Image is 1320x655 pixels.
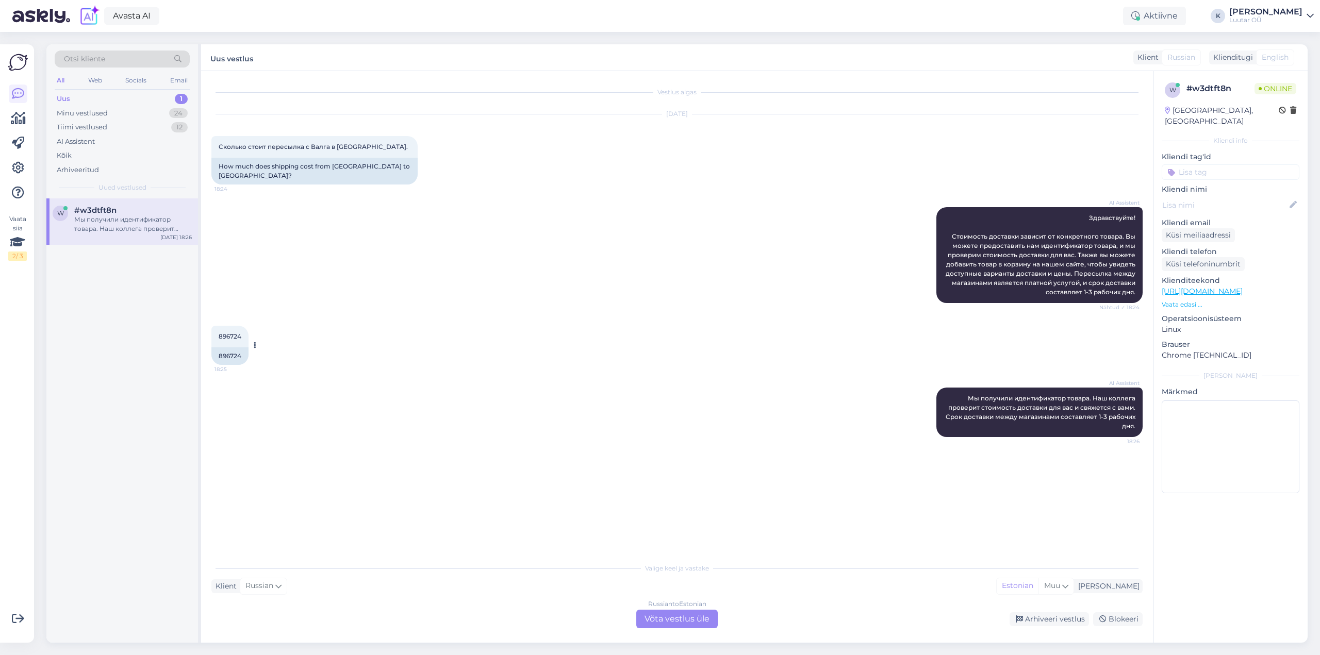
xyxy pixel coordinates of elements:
[1162,324,1299,335] p: Linux
[74,206,117,215] span: #w3dtft8n
[1162,217,1299,228] p: Kliendi email
[57,150,72,161] div: Kõik
[1101,199,1140,207] span: AI Assistent
[648,599,706,609] div: Russian to Estonian
[1162,371,1299,380] div: [PERSON_NAME]
[104,7,159,25] a: Avasta AI
[1209,52,1253,63] div: Klienditugi
[214,365,253,373] span: 18:25
[1044,581,1060,590] span: Muu
[1162,152,1299,162] p: Kliendi tag'id
[1186,82,1255,95] div: # w3dtft8n
[1162,287,1243,296] a: [URL][DOMAIN_NAME]
[1165,105,1279,127] div: [GEOGRAPHIC_DATA], [GEOGRAPHIC_DATA]
[171,122,188,132] div: 12
[219,332,241,340] span: 896724
[86,74,104,87] div: Web
[57,122,107,132] div: Tiimi vestlused
[211,109,1143,119] div: [DATE]
[1211,9,1225,23] div: K
[1093,612,1143,626] div: Blokeeri
[1262,52,1289,63] span: English
[1162,313,1299,324] p: Operatsioonisüsteem
[8,251,27,261] div: 2 / 3
[636,610,718,628] div: Võta vestlus üle
[175,94,188,104] div: 1
[1255,83,1296,94] span: Online
[1229,8,1314,24] a: [PERSON_NAME]Luutar OÜ
[1162,246,1299,257] p: Kliendi telefon
[55,74,67,87] div: All
[1133,52,1159,63] div: Klient
[57,94,70,104] div: Uus
[74,215,192,233] div: Мы получили идентификатор товара. Наш коллега проверит стоимость доставки для вас и свяжется с ва...
[57,209,64,217] span: w
[57,165,99,175] div: Arhiveeritud
[1169,86,1176,94] span: w
[1162,164,1299,180] input: Lisa tag
[169,108,188,119] div: 24
[98,183,146,192] span: Uued vestlused
[8,214,27,261] div: Vaata siia
[1162,199,1288,211] input: Lisa nimi
[1167,52,1195,63] span: Russian
[211,88,1143,97] div: Vestlus algas
[210,51,253,64] label: Uus vestlus
[123,74,148,87] div: Socials
[1162,184,1299,195] p: Kliendi nimi
[946,394,1137,430] span: Мы получили идентификатор товара. Наш коллега проверит стоимость доставки для вас и свяжется с ва...
[168,74,190,87] div: Email
[78,5,100,27] img: explore-ai
[1162,339,1299,350] p: Brauser
[1162,228,1235,242] div: Küsi meiliaadressi
[1099,304,1140,311] span: Nähtud ✓ 18:24
[1162,350,1299,361] p: Chrome [TECHNICAL_ID]
[1162,300,1299,309] p: Vaata edasi ...
[57,137,95,147] div: AI Assistent
[1074,581,1140,592] div: [PERSON_NAME]
[8,53,28,72] img: Askly Logo
[211,158,418,184] div: How much does shipping cost from [GEOGRAPHIC_DATA] to [GEOGRAPHIC_DATA]?
[1123,7,1186,25] div: Aktiivne
[57,108,108,119] div: Minu vestlused
[245,580,273,592] span: Russian
[1162,387,1299,397] p: Märkmed
[1162,136,1299,145] div: Kliendi info
[1229,8,1302,16] div: [PERSON_NAME]
[1010,612,1089,626] div: Arhiveeri vestlus
[211,564,1143,573] div: Valige keel ja vastake
[1101,438,1140,445] span: 18:26
[219,143,408,150] span: Сколько стоит пересылка с Валга в [GEOGRAPHIC_DATA].
[211,581,237,592] div: Klient
[211,347,249,365] div: 896724
[1229,16,1302,24] div: Luutar OÜ
[946,214,1137,296] span: Здравствуйте! Стоимость доставки зависит от конкретного товара. Вы можете предоставить нам иденти...
[64,54,105,64] span: Otsi kliente
[997,578,1038,594] div: Estonian
[1162,275,1299,286] p: Klienditeekond
[160,233,192,241] div: [DATE] 18:26
[214,185,253,193] span: 18:24
[1101,379,1140,387] span: AI Assistent
[1162,257,1245,271] div: Küsi telefoninumbrit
